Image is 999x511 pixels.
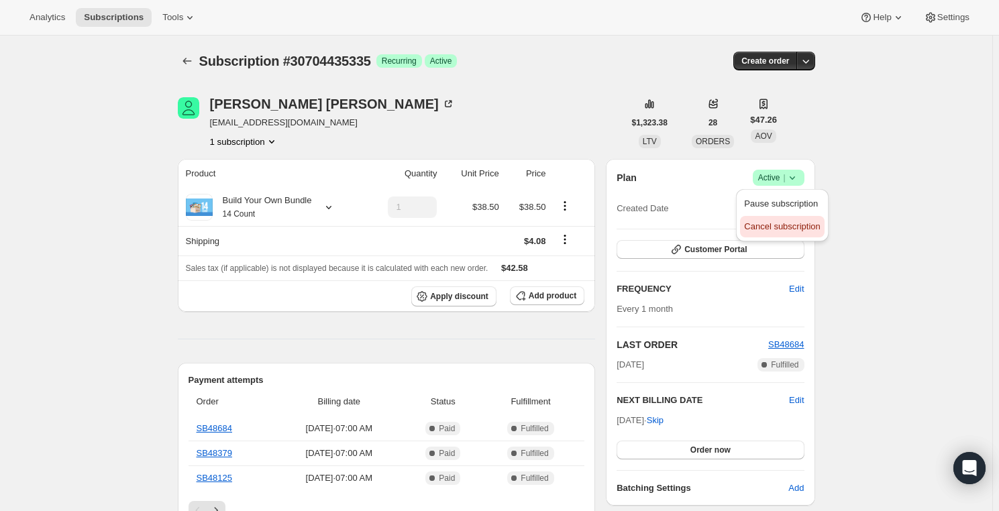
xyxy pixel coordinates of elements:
[953,452,986,484] div: Open Intercom Messenger
[690,445,731,455] span: Order now
[189,374,585,387] h2: Payment attempts
[411,286,496,306] button: Apply discount
[197,473,233,483] a: SB48125
[916,8,978,27] button: Settings
[519,202,546,212] span: $38.50
[430,56,452,66] span: Active
[30,12,65,23] span: Analytics
[937,12,969,23] span: Settings
[740,193,824,215] button: Pause subscription
[277,447,401,460] span: [DATE] · 07:00 AM
[789,282,804,296] span: Edit
[524,236,546,246] span: $4.08
[624,113,676,132] button: $1,323.38
[696,137,730,146] span: ORDERS
[441,159,503,188] th: Unit Price
[210,135,278,148] button: Product actions
[617,304,673,314] span: Every 1 month
[503,159,550,188] th: Price
[851,8,912,27] button: Help
[510,286,584,305] button: Add product
[643,137,657,146] span: LTV
[639,410,672,431] button: Skip
[199,54,371,68] span: Subscription #30704435335
[210,97,455,111] div: [PERSON_NAME] [PERSON_NAME]
[783,172,785,183] span: |
[617,481,788,495] h6: Batching Settings
[758,171,799,184] span: Active
[521,473,548,484] span: Fulfilled
[781,278,812,300] button: Edit
[554,198,576,213] button: Product actions
[617,202,668,215] span: Created Date
[771,359,798,370] span: Fulfilled
[277,471,401,485] span: [DATE] · 07:00 AM
[755,131,772,141] span: AOV
[744,198,818,209] span: Pause subscription
[744,221,820,231] span: Cancel subscription
[617,358,644,372] span: [DATE]
[750,113,777,127] span: $47.26
[162,12,183,23] span: Tools
[409,395,477,408] span: Status
[178,52,197,70] button: Subscriptions
[788,481,804,495] span: Add
[617,282,789,296] h2: FREQUENCY
[647,414,664,427] span: Skip
[521,448,548,459] span: Fulfilled
[178,226,364,255] th: Shipping
[708,117,717,128] span: 28
[84,12,144,23] span: Subscriptions
[197,448,233,458] a: SB48379
[554,232,576,247] button: Shipping actions
[617,240,804,259] button: Customer Portal
[439,448,455,459] span: Paid
[684,244,747,255] span: Customer Portal
[873,12,891,23] span: Help
[472,202,499,212] span: $38.50
[485,395,576,408] span: Fulfillment
[521,423,548,434] span: Fulfilled
[178,97,199,119] span: Lori Fobert
[223,209,256,219] small: 14 Count
[501,263,528,273] span: $42.58
[439,473,455,484] span: Paid
[780,477,812,499] button: Add
[189,387,273,416] th: Order
[210,116,455,129] span: [EMAIL_ADDRESS][DOMAIN_NAME]
[617,394,789,407] h2: NEXT BILLING DATE
[741,56,789,66] span: Create order
[733,52,797,70] button: Create order
[21,8,73,27] button: Analytics
[430,291,488,302] span: Apply discount
[178,159,364,188] th: Product
[789,394,804,407] button: Edit
[154,8,205,27] button: Tools
[277,395,401,408] span: Billing date
[768,339,804,349] a: SB48684
[76,8,152,27] button: Subscriptions
[529,290,576,301] span: Add product
[197,423,233,433] a: SB48684
[186,264,488,273] span: Sales tax (if applicable) is not displayed because it is calculated with each new order.
[617,171,637,184] h2: Plan
[700,113,725,132] button: 28
[617,338,768,351] h2: LAST ORDER
[740,216,824,237] button: Cancel subscription
[277,422,401,435] span: [DATE] · 07:00 AM
[617,415,664,425] span: [DATE] ·
[768,338,804,351] button: SB48684
[213,194,312,221] div: Build Your Own Bundle
[364,159,441,188] th: Quantity
[632,117,668,128] span: $1,323.38
[382,56,417,66] span: Recurring
[617,441,804,459] button: Order now
[439,423,455,434] span: Paid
